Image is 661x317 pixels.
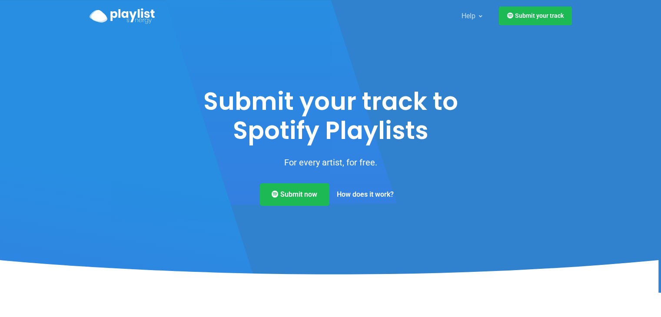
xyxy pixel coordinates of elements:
[499,7,572,25] a: Submit your track
[186,87,475,145] h1: Submit your track to Spotify Playlists
[329,183,401,206] a: How does it work?
[90,6,155,26] a: Playlist Synergy
[186,155,475,169] p: For every artist, for free.
[260,183,329,206] a: Submit now
[90,8,155,24] img: Playlist Synergy Logo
